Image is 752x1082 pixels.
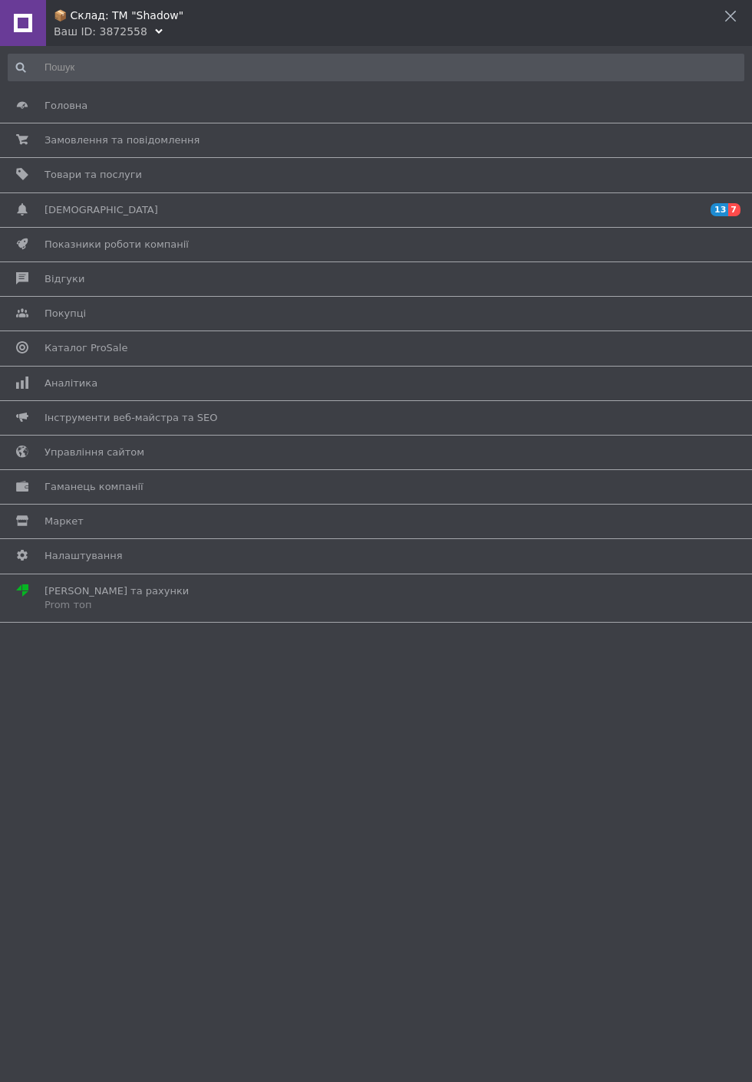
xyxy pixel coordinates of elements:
span: 7 [728,203,740,216]
div: Prom топ [45,598,189,612]
span: Налаштування [45,549,123,563]
div: Ваш ID: 3872558 [54,24,147,39]
span: Відгуки [45,272,84,286]
input: Пошук [8,54,744,81]
span: Управління сайтом [45,446,144,459]
span: 13 [711,203,728,216]
span: Покупці [45,307,86,321]
span: [DEMOGRAPHIC_DATA] [45,203,158,217]
span: Товари та послуги [45,168,142,182]
span: Інструменти веб-майстра та SEO [45,411,218,425]
span: Маркет [45,515,84,528]
span: Гаманець компанії [45,480,143,494]
span: Каталог ProSale [45,341,127,355]
span: Показники роботи компанії [45,238,189,252]
span: Замовлення та повідомлення [45,133,200,147]
span: [PERSON_NAME] та рахунки [45,584,189,612]
span: Головна [45,99,87,113]
span: Аналітика [45,377,97,390]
